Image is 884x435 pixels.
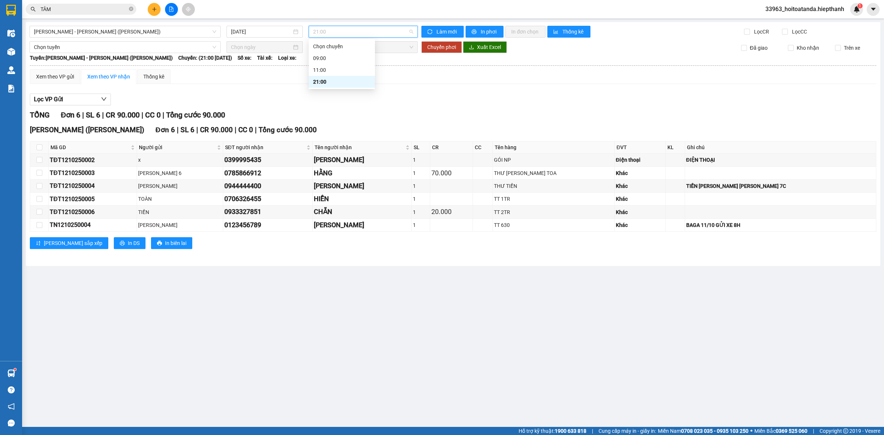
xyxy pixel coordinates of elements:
span: Tài xế: [257,54,273,62]
td: TĐT1210250005 [49,193,137,206]
div: 1 [413,208,429,216]
th: SL [412,141,430,154]
strong: VP Gửi : [3,45,35,60]
input: 12/10/2025 [231,28,292,36]
div: TĐT1210250005 [50,194,136,204]
b: Tuyến: [PERSON_NAME] - [PERSON_NAME] ([PERSON_NAME]) [30,55,173,61]
span: Hỗ trợ kỹ thuật: [519,427,586,435]
th: CR [430,141,473,154]
div: 1 [413,169,429,177]
span: file-add [169,7,174,12]
span: In phơi [481,28,498,36]
span: SL 6 [86,110,100,119]
div: 0123456789 [224,220,311,230]
strong: CÔNG TY TNHH MTV VẬN TẢI [3,4,45,18]
div: [PERSON_NAME] [314,220,410,230]
span: In biên lai [165,239,186,247]
div: Khác [616,169,664,177]
div: TĐT1210250006 [50,207,136,217]
span: close-circle [129,6,133,13]
div: GÓI NP [494,156,613,164]
button: bar-chartThống kê [547,26,590,38]
span: Số xe: [238,54,252,62]
td: 0944444400 [223,180,313,193]
button: In đơn chọn [505,26,546,38]
span: 33963_hoitoatanda.hiepthanh [760,4,850,14]
div: 0706326455 [224,194,311,204]
span: Người gửi [139,143,215,151]
sup: 1 [14,368,16,371]
div: 1 [413,221,429,229]
span: In DS [128,239,140,247]
span: Thống kê [562,28,585,36]
div: Khác [616,182,664,190]
span: Mã ĐH : TĐT1210250006 [98,11,143,25]
td: 0399995435 [223,154,313,166]
span: [PERSON_NAME] ([PERSON_NAME]) [30,126,144,134]
div: Điện thoại [616,156,664,164]
span: 21:00 [313,26,413,37]
td: 0933327851 [223,206,313,218]
div: TĐT1210250004 [50,181,136,190]
span: Xuất Excel [477,43,501,51]
img: warehouse-icon [7,29,15,37]
span: Trên xe [841,44,863,52]
div: [PERSON_NAME] [138,182,222,190]
button: downloadXuất Excel [463,41,507,53]
div: CHẴN [314,207,410,217]
span: | [82,110,84,119]
th: Ghi chú [685,141,876,154]
span: Chọn tuyến [34,42,216,53]
input: Chọn ngày [231,43,292,51]
td: CHỊ PHƯƠNG [313,219,412,232]
div: TT 1TR [494,195,613,203]
th: ĐVT [615,141,666,154]
td: TN1210250004 [49,219,137,232]
div: Khác [616,208,664,216]
span: [PERSON_NAME] sắp xếp [44,239,102,247]
span: notification [8,403,15,410]
span: close-circle [129,7,133,11]
span: copyright [843,428,848,434]
div: [PERSON_NAME] [314,181,410,191]
span: | [196,126,198,134]
span: SĐT người nhận [225,143,305,151]
span: sort-ascending [36,241,41,246]
div: TIỀN [138,208,222,216]
span: caret-down [870,6,877,13]
div: 21:00 [313,78,371,86]
span: search [31,7,36,12]
span: | [102,110,104,119]
span: Mã GD [50,143,129,151]
button: file-add [165,3,178,16]
td: BẢO TÙNG [313,180,412,193]
span: Lọc CC [789,28,808,36]
span: Hồ Chí Minh - Tân Châu (TIỀN) [34,26,216,37]
div: [PERSON_NAME] 6 [138,169,222,177]
td: TĐT1210250003 [49,167,137,180]
span: Lọc CR [751,28,770,36]
div: HẰNG [314,168,410,178]
strong: BIÊN NHẬN [54,8,90,37]
td: 0785866912 [223,167,313,180]
strong: 0369 525 060 [776,428,807,434]
input: Tìm tên, số ĐT hoặc mã đơn [41,5,127,13]
th: CC [473,141,493,154]
span: ⚪️ [750,429,753,432]
span: | [162,110,164,119]
span: Lọc VP Gửi [34,95,63,104]
div: 0399995435 [224,155,311,165]
img: logo-vxr [6,5,16,16]
button: caret-down [867,3,880,16]
span: aim [186,7,191,12]
span: | [235,126,236,134]
td: HẰNG [313,167,412,180]
img: warehouse-icon [7,48,15,56]
div: [PERSON_NAME] [138,221,222,229]
div: HIỀN [314,194,410,204]
button: printerIn biên lai [151,237,192,249]
span: Đã giao [747,44,771,52]
th: Tên hàng [493,141,615,154]
span: | [141,110,143,119]
img: solution-icon [7,85,15,92]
